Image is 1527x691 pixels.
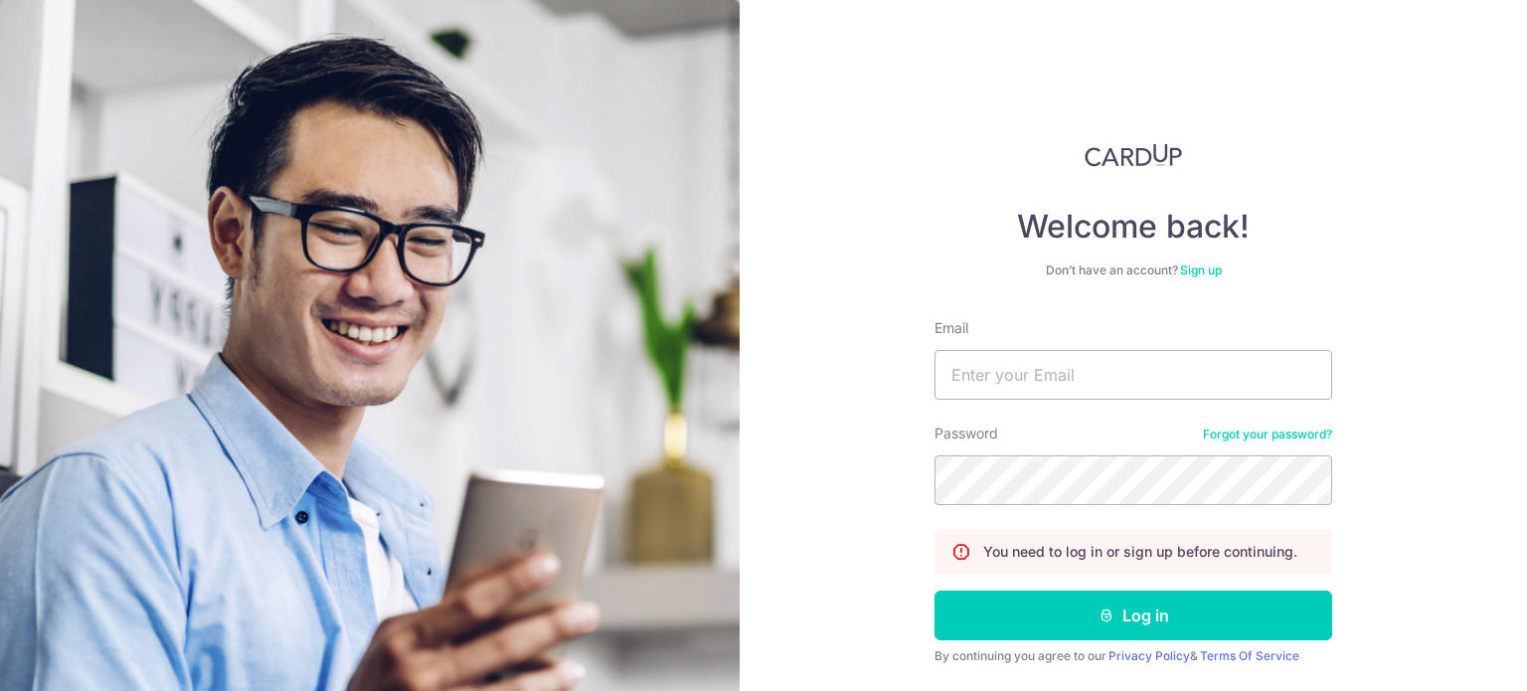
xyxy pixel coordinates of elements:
a: Sign up [1180,262,1222,277]
div: Don’t have an account? [934,262,1332,278]
div: By continuing you agree to our & [934,648,1332,664]
img: CardUp Logo [1085,143,1182,167]
label: Password [934,424,998,443]
button: Log in [934,591,1332,640]
a: Terms Of Service [1200,648,1299,663]
h4: Welcome back! [934,207,1332,247]
label: Email [934,318,968,338]
input: Enter your Email [934,350,1332,400]
p: You need to log in or sign up before continuing. [983,542,1297,562]
a: Privacy Policy [1108,648,1190,663]
a: Forgot your password? [1203,427,1332,442]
